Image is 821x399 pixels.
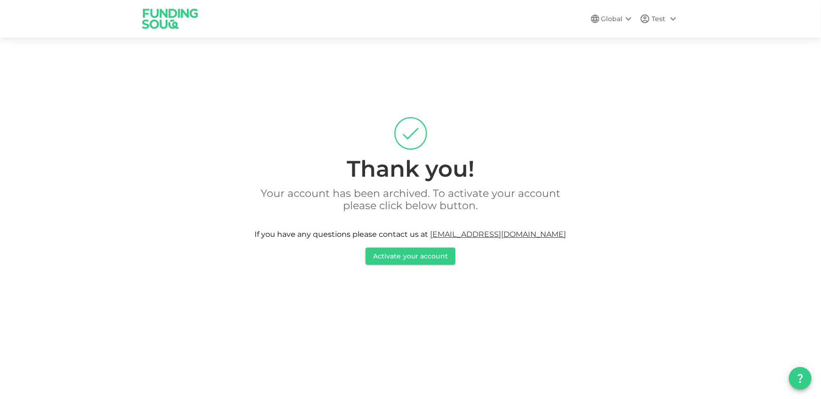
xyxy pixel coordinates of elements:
[257,188,564,212] p: Your account has been archived. To activate your account please click below button.
[652,14,666,24] div: Test
[789,367,812,390] button: question
[430,230,566,239] a: [EMAIL_ADDRESS][DOMAIN_NAME]
[366,248,455,265] button: Activate your account
[347,157,474,180] h1: Thank you!
[255,229,566,240] p: If you have any questions please contact us at
[601,13,634,24] div: Global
